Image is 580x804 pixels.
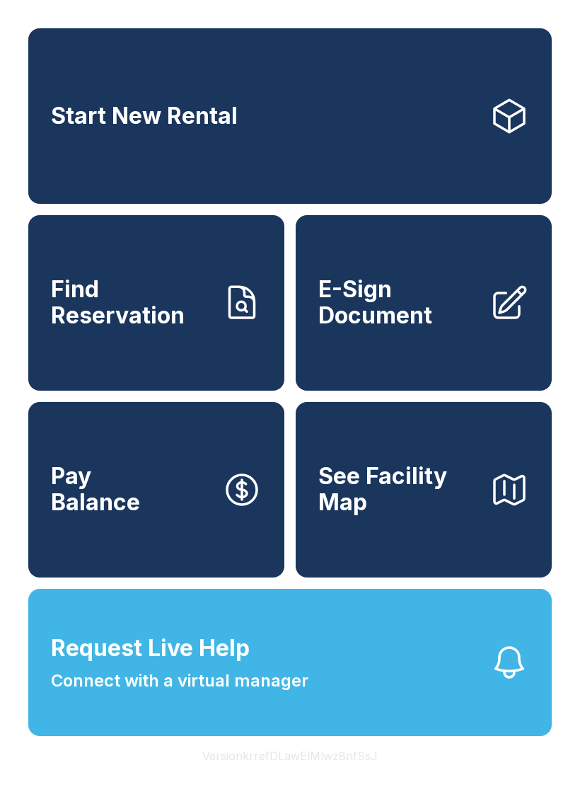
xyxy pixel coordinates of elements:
button: See Facility Map [296,402,552,578]
button: PayBalance [28,402,284,578]
span: Find Reservation [51,277,211,328]
span: Pay Balance [51,464,140,515]
span: See Facility Map [318,464,478,515]
button: Request Live HelpConnect with a virtual manager [28,589,552,736]
button: VersionkrrefDLawElMlwz8nfSsJ [191,736,389,776]
span: Request Live Help [51,631,250,665]
span: Connect with a virtual manager [51,668,308,694]
span: E-Sign Document [318,277,478,328]
a: Start New Rental [28,28,552,204]
a: Find Reservation [28,215,284,391]
span: Start New Rental [51,103,238,130]
a: E-Sign Document [296,215,552,391]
